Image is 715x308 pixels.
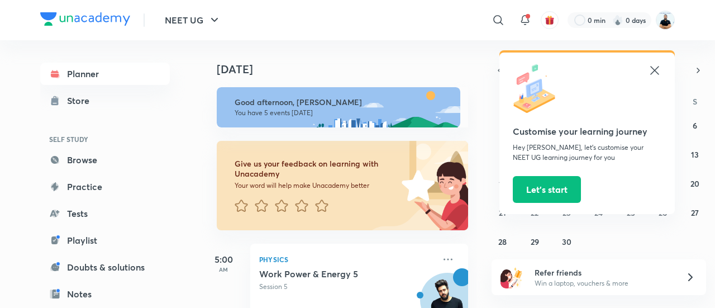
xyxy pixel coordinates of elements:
a: Store [40,89,170,112]
abbr: September 23, 2025 [563,207,571,218]
a: Notes [40,283,170,305]
abbr: September 24, 2025 [594,207,603,218]
a: Browse [40,149,170,171]
button: September 13, 2025 [686,145,704,163]
p: Hey [PERSON_NAME], let’s customise your NEET UG learning journey for you [513,143,661,163]
abbr: September 13, 2025 [691,149,699,160]
button: September 6, 2025 [686,116,704,134]
a: Tests [40,202,170,225]
a: Doubts & solutions [40,256,170,278]
button: avatar [541,11,559,29]
p: You have 5 events [DATE] [235,108,450,117]
h5: Work Power & Energy 5 [259,268,398,279]
button: September 21, 2025 [494,203,512,221]
abbr: September 30, 2025 [562,236,571,247]
p: Physics [259,253,435,266]
p: Win a laptop, vouchers & more [535,278,672,288]
button: September 27, 2025 [686,203,704,221]
abbr: September 28, 2025 [498,236,507,247]
abbr: September 14, 2025 [499,178,507,189]
abbr: September 29, 2025 [531,236,539,247]
p: Session 5 [259,282,435,292]
abbr: September 26, 2025 [659,207,667,218]
abbr: September 20, 2025 [690,178,699,189]
button: NEET UG [158,9,228,31]
img: referral [500,266,523,288]
p: Your word will help make Unacademy better [235,181,398,190]
div: Store [67,94,96,107]
a: Playlist [40,229,170,252]
h6: Give us your feedback on learning with Unacademy [235,159,398,179]
h6: Good afternoon, [PERSON_NAME] [235,97,450,107]
button: September 29, 2025 [526,233,544,250]
a: Planner [40,63,170,85]
abbr: September 21, 2025 [499,207,506,218]
abbr: September 6, 2025 [693,120,697,131]
img: avatar [545,15,555,25]
h5: 5:00 [201,253,246,266]
abbr: September 22, 2025 [531,207,538,218]
img: Company Logo [40,12,130,26]
a: Company Logo [40,12,130,29]
button: Let’s start [513,176,581,203]
img: streak [612,15,623,26]
img: afternoon [217,87,460,127]
h6: Refer friends [535,267,672,278]
abbr: September 25, 2025 [627,207,635,218]
button: September 28, 2025 [494,233,512,250]
img: icon [513,64,563,114]
abbr: Saturday [693,96,697,107]
p: AM [201,266,246,273]
abbr: September 27, 2025 [691,207,699,218]
img: Subhash Chandra Yadav [656,11,675,30]
button: September 20, 2025 [686,174,704,192]
button: September 14, 2025 [494,174,512,192]
h5: Customise your learning journey [513,125,661,138]
a: Practice [40,176,170,198]
button: September 30, 2025 [558,233,576,250]
img: feedback_image [364,141,468,230]
h6: SELF STUDY [40,130,170,149]
button: September 7, 2025 [494,145,512,163]
h4: [DATE] [217,63,479,76]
